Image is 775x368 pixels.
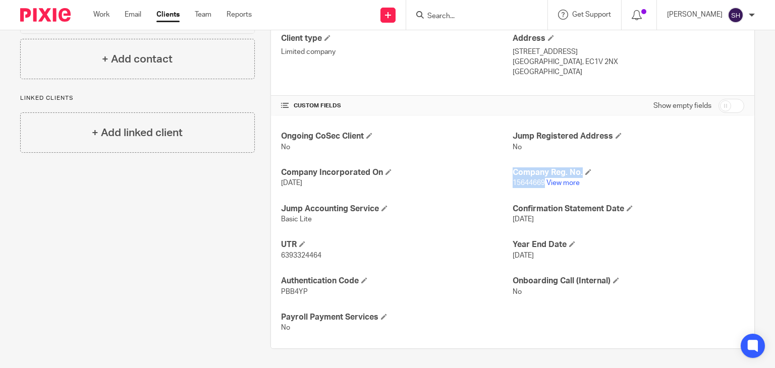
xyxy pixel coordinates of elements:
a: Clients [156,10,180,20]
span: No [281,324,290,331]
img: svg%3E [728,7,744,23]
img: Pixie [20,8,71,22]
h4: + Add contact [102,51,173,67]
h4: + Add linked client [92,125,183,141]
label: Show empty fields [653,101,711,111]
span: Basic Lite [281,216,312,223]
h4: Onboarding Call (Internal) [513,276,744,286]
h4: Company Reg. No. [513,167,744,178]
p: [GEOGRAPHIC_DATA] [513,67,744,77]
h4: Jump Registered Address [513,131,744,142]
span: Get Support [572,11,611,18]
a: Email [125,10,141,20]
p: [PERSON_NAME] [667,10,723,20]
a: Reports [227,10,252,20]
p: Linked clients [20,94,255,102]
h4: Confirmation Statement Date [513,204,744,214]
h4: Client type [281,33,513,44]
a: Work [93,10,109,20]
span: [DATE] [513,252,534,259]
span: 6393324464 [281,252,321,259]
h4: Jump Accounting Service [281,204,513,214]
h4: CUSTOM FIELDS [281,102,513,110]
span: No [513,288,522,295]
h4: UTR [281,239,513,250]
span: [DATE] [513,216,534,223]
a: Team [195,10,211,20]
input: Search [426,12,517,21]
span: [DATE] [281,179,302,187]
h4: Address [513,33,744,44]
span: PBB4YP [281,288,308,295]
h4: Ongoing CoSec Client [281,131,513,142]
span: No [513,144,522,151]
h4: Payroll Payment Services [281,312,513,323]
span: 15644669 [513,179,545,187]
h4: Year End Date [513,239,744,250]
h4: Company Incorporated On [281,167,513,178]
p: [GEOGRAPHIC_DATA], EC1V 2NX [513,57,744,67]
a: View more [546,179,580,187]
p: Limited company [281,47,513,57]
h4: Authentication Code [281,276,513,286]
p: [STREET_ADDRESS] [513,47,744,57]
span: No [281,144,290,151]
